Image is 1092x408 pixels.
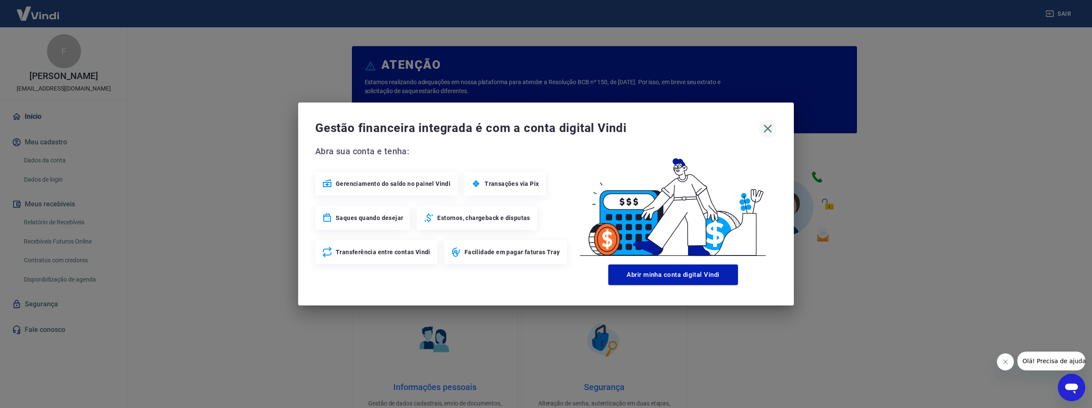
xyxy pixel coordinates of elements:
span: Transferência entre contas Vindi [336,248,430,256]
span: Facilidade em pagar faturas Tray [465,248,560,256]
span: Olá! Precisa de ajuda? [5,6,72,13]
span: Saques quando desejar [336,214,403,222]
span: Transações via Pix [485,179,539,188]
iframe: Fechar mensagem [997,353,1014,370]
span: Abra sua conta e tenha: [315,144,569,158]
span: Gestão financeira integrada é com a conta digital Vindi [315,120,759,137]
iframe: Botão para abrir a janela de mensagens [1058,374,1085,401]
span: Gerenciamento do saldo no painel Vindi [336,179,450,188]
img: Good Billing [569,144,777,261]
iframe: Mensagem da empresa [1017,352,1085,370]
button: Abrir minha conta digital Vindi [608,264,738,285]
span: Estornos, chargeback e disputas [437,214,530,222]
